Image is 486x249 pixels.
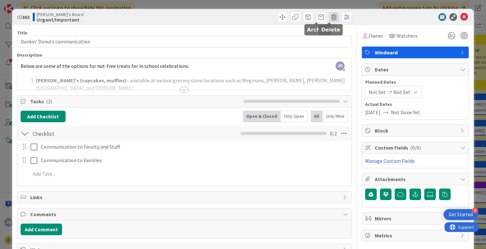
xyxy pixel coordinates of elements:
div: Get Started [449,211,473,218]
span: Links [30,193,340,201]
b: 363 [22,14,30,20]
span: Custom Fields [375,144,457,152]
label: Title [17,30,27,36]
button: Add Checklist [21,111,66,122]
span: Support [14,1,29,9]
div: Only Mine [323,111,348,122]
span: Description [17,52,42,58]
span: [PERSON_NAME]'s Board [37,12,84,17]
b: Urgent/Important [37,17,84,22]
h5: Delete [321,27,340,33]
span: Not Done Yet [391,108,420,116]
span: Owner [369,32,383,40]
span: Attachments [375,175,457,183]
span: Windward [375,49,457,56]
span: Mirrors [375,215,457,222]
span: Tasks [30,97,240,105]
span: Metrics [375,232,457,239]
a: Manage Custom Fields [365,158,415,164]
div: All [311,111,323,122]
span: Not Set [393,88,410,96]
button: Add Comment [21,224,62,235]
span: ( 2 ) [46,98,52,105]
span: ( 0/0 ) [410,144,421,151]
span: Not Set [369,88,386,96]
p: Communication to Faculty and Staff [41,143,347,151]
span: Watchers [397,32,418,40]
span: ID [17,13,30,21]
input: type card name here... [17,36,352,47]
div: Open Get Started checklist, remaining modules: 4 [444,209,478,220]
div: Open & Closed [243,111,281,122]
div: Only Open [281,111,308,122]
span: Planned Dates [365,79,465,86]
span: Dates [375,66,457,73]
span: Comments [30,210,340,218]
h5: Archive [307,27,329,33]
span: Block [375,127,457,134]
div: 4 [472,207,478,213]
p: Communication to Families [41,157,347,164]
span: Actual Dates [365,101,465,108]
span: Below are some of the options for nut-free treats for in school celebrations: [21,63,189,69]
span: [DATE] [365,108,381,116]
span: JR [336,61,345,70]
input: Add Checklist... [30,128,173,139]
span: 0 / 2 [330,130,337,137]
